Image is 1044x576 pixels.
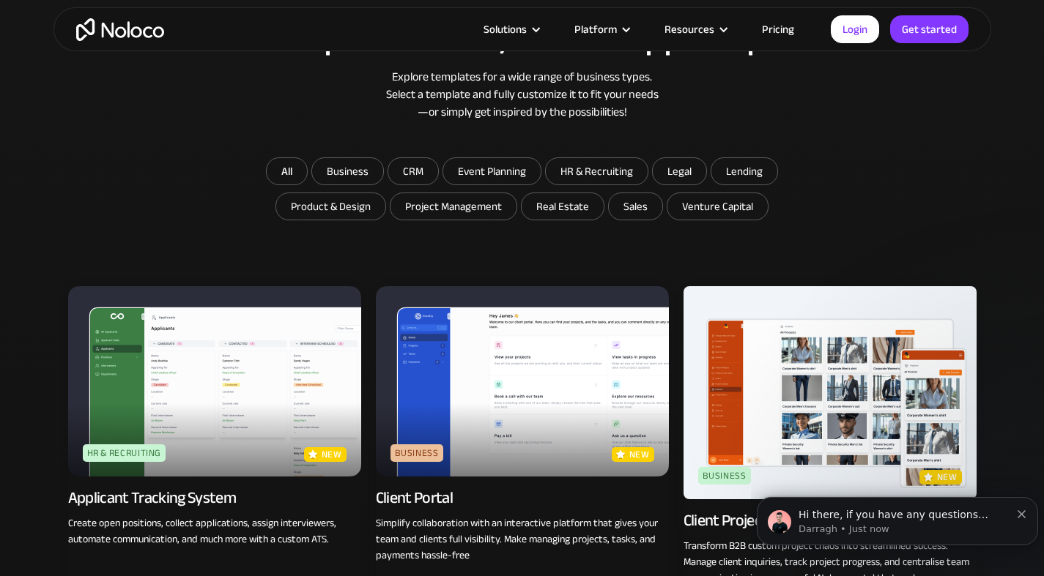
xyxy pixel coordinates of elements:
div: Solutions [465,20,556,39]
div: Resources [664,20,714,39]
div: HR & Recruiting [83,444,166,462]
div: Explore templates for a wide range of business types. Select a template and fully customize it to... [68,68,977,121]
div: Platform [574,20,617,39]
div: Solutions [484,20,527,39]
a: All [266,157,308,185]
div: Resources [646,20,744,39]
p: new [322,447,342,462]
a: Pricing [744,20,812,39]
div: Applicant Tracking System [68,487,237,508]
div: Client Portal [376,487,453,508]
iframe: Intercom notifications message [751,466,1044,569]
div: Client Project Management Portal [684,510,897,531]
p: Create open positions, collect applications, assign interviewers, automate communication, and muc... [68,515,361,547]
a: Get started [890,15,969,43]
p: Simplify collaboration with an interactive platform that gives your team and clients full visibil... [376,515,669,564]
p: new [629,447,650,462]
a: Login [831,15,879,43]
div: Business [390,444,443,462]
a: home [76,18,164,41]
div: Platform [556,20,646,39]
form: Email Form [229,157,815,224]
div: Business [698,467,751,485]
